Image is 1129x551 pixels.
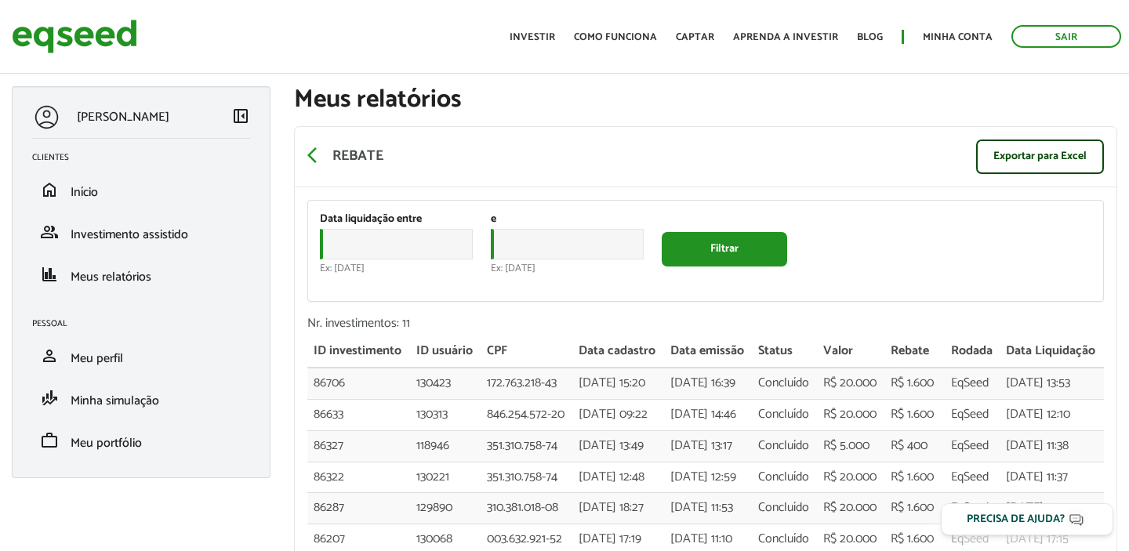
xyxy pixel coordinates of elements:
td: [DATE] 18:27 [572,493,664,524]
h1: Meus relatórios [294,86,1117,114]
label: e [491,214,496,225]
td: EqSeed [945,493,1000,524]
td: R$ 1.600 [884,493,945,524]
th: ID usuário [410,336,481,368]
span: arrow_back_ios [307,146,326,165]
td: [DATE] 11:37 [1000,462,1104,493]
td: [DATE] 11:53 [664,493,752,524]
td: R$ 20.000 [817,368,884,399]
span: Minha simulação [71,390,159,411]
td: [DATE] 12:10 [1000,399,1104,430]
a: Blog [857,32,883,42]
a: Captar [676,32,714,42]
td: 86322 [307,462,410,493]
span: left_panel_close [231,107,250,125]
td: [DATE] 09:22 [572,399,664,430]
th: Rebate [884,336,945,368]
td: EqSeed [945,368,1000,399]
span: home [40,180,59,199]
td: 86287 [307,493,410,524]
td: R$ 1.600 [884,399,945,430]
td: 118946 [410,430,481,462]
td: Concluído [752,368,817,399]
td: 130313 [410,399,481,430]
td: 351.310.758-74 [481,462,573,493]
th: CPF [481,336,573,368]
td: [DATE] 16:29 [1000,493,1104,524]
span: group [40,223,59,241]
td: 129890 [410,493,481,524]
td: [DATE] 13:53 [1000,368,1104,399]
td: R$ 1.600 [884,368,945,399]
td: Concluído [752,493,817,524]
td: Concluído [752,430,817,462]
li: Minha simulação [20,377,262,419]
td: EqSeed [945,430,1000,462]
a: groupInvestimento assistido [32,223,250,241]
li: Investimento assistido [20,211,262,253]
td: 351.310.758-74 [481,430,573,462]
span: Meus relatórios [71,266,151,288]
th: Data Liquidação [1000,336,1104,368]
a: Exportar para Excel [976,140,1104,174]
a: finance_modeMinha simulação [32,389,250,408]
span: Investimento assistido [71,224,188,245]
span: Meu portfólio [71,433,142,454]
td: 86706 [307,368,410,399]
th: Rodada [945,336,1000,368]
label: Data liquidação entre [320,214,422,225]
button: Filtrar [662,232,787,266]
span: Início [71,182,98,203]
a: Minha conta [923,32,993,42]
td: 846.254.572-20 [481,399,573,430]
td: [DATE] 13:17 [664,430,752,462]
p: Rebate [332,148,383,165]
h2: Pessoal [32,319,262,328]
a: Colapsar menu [231,107,250,129]
h2: Clientes [32,153,262,162]
li: Meu portfólio [20,419,262,462]
td: [DATE] 12:48 [572,462,664,493]
span: finance [40,265,59,284]
span: work [40,431,59,450]
div: Ex: [DATE] [491,263,648,274]
td: EqSeed [945,462,1000,493]
a: homeInício [32,180,250,199]
a: financeMeus relatórios [32,265,250,284]
a: Sair [1011,25,1121,48]
li: Meu perfil [20,335,262,377]
td: R$ 20.000 [817,462,884,493]
a: workMeu portfólio [32,431,250,450]
div: Ex: [DATE] [320,263,477,274]
td: 86327 [307,430,410,462]
td: 130221 [410,462,481,493]
td: [DATE] 15:20 [572,368,664,399]
td: R$ 20.000 [817,493,884,524]
span: person [40,346,59,365]
img: EqSeed [12,16,137,57]
th: Valor [817,336,884,368]
td: 310.381.018-08 [481,493,573,524]
th: ID investimento [307,336,410,368]
td: R$ 5.000 [817,430,884,462]
span: finance_mode [40,389,59,408]
td: 86633 [307,399,410,430]
a: arrow_back_ios [307,146,326,168]
th: Data cadastro [572,336,664,368]
td: Concluído [752,399,817,430]
span: Meu perfil [71,348,123,369]
td: 172.763.218-43 [481,368,573,399]
td: R$ 20.000 [817,399,884,430]
td: [DATE] 14:46 [664,399,752,430]
p: [PERSON_NAME] [77,110,169,125]
td: R$ 400 [884,430,945,462]
li: Início [20,169,262,211]
a: personMeu perfil [32,346,250,365]
td: [DATE] 12:59 [664,462,752,493]
th: Data emissão [664,336,752,368]
a: Investir [510,32,555,42]
td: Concluído [752,462,817,493]
td: R$ 1.600 [884,462,945,493]
li: Meus relatórios [20,253,262,295]
td: 130423 [410,368,481,399]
